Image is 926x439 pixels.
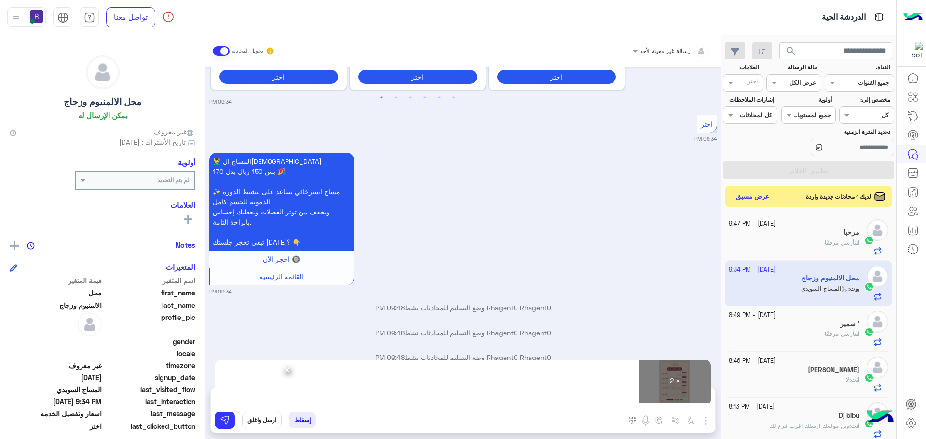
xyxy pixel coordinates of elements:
div: اختر [748,77,759,88]
span: غير معروف [10,360,102,371]
img: add [10,241,19,250]
img: defaultAdmin.png [78,312,102,336]
img: spinner [163,11,174,23]
img: select flow [687,416,695,424]
small: [DATE] - 8:49 PM [729,311,776,320]
span: 09:48 PM [375,304,405,312]
button: تطبيق الفلاتر [723,161,894,179]
span: رسالة غير معينة لأحد [640,47,691,54]
h5: ' سمير [840,320,859,328]
span: وين موقعك ارسلك اقرب فرع لك [769,422,849,429]
small: 09:34 PM [694,135,717,143]
img: userImage [30,10,43,23]
span: timezone [104,360,196,371]
small: تحويل المحادثة [231,47,263,55]
span: gender [104,336,196,346]
span: القائمة الرئيسية [259,272,303,280]
p: Rhagent0 Rhagent0 وضع التسليم للمحادثات نشط [209,303,717,313]
span: null [10,348,102,359]
span: اختر [701,120,713,128]
button: 6 of 3 [449,93,459,103]
b: : [849,422,859,429]
span: × [283,359,292,380]
h5: Dj bibu [839,412,859,420]
small: 09:34 PM [209,98,232,106]
span: locale [104,348,196,359]
span: غير معروف [154,127,195,137]
img: Logo [903,7,923,27]
span: انت [855,330,859,337]
button: 5 of 3 [435,93,444,103]
span: first_name [104,288,196,298]
span: قيمة المتغير [10,276,102,286]
span: 2025-10-06T18:33:39.365Z [10,372,102,383]
small: [DATE] - 9:47 PM [729,219,776,228]
h6: العلامات [10,200,195,209]
button: عرض مسبق [732,190,774,204]
h6: أولوية [178,158,195,167]
img: tab [57,12,68,23]
h5: مرحبا [844,228,859,237]
span: تاريخ الأشتراك : [DATE] [119,137,186,147]
img: make a call [628,417,636,425]
img: defaultAdmin.png [867,357,888,378]
img: Trigger scenario [671,416,679,424]
span: المساج السويدي [10,385,102,395]
button: 1 of 3 [377,93,386,103]
button: إسقاط [289,412,316,428]
button: select flow [683,412,699,428]
img: send message [220,415,230,425]
h6: يمكن الإرسال له [78,111,127,120]
label: حالة الرسالة [768,63,817,72]
span: لا [846,376,849,383]
div: × 2 [639,360,711,403]
label: القناة: [826,63,891,72]
button: اختر [219,70,338,84]
h5: Abdallah Mohammed [808,366,859,374]
p: Rhagent0 Rhagent0 وضع التسليم للمحادثات نشط [209,328,717,338]
img: send voice note [640,415,652,426]
span: انت [851,422,859,429]
span: 🔘 احجز الآن [263,255,300,263]
span: search [785,45,797,57]
span: last_interaction [104,397,196,407]
button: ارسل واغلق [242,412,282,428]
button: search [779,42,803,63]
button: 3 of 3 [406,93,415,103]
label: إشارات الملاحظات [724,95,774,104]
img: WhatsApp [864,236,874,245]
small: [DATE] - 8:46 PM [729,357,776,366]
label: أولوية [782,95,832,104]
button: اختر [358,70,477,84]
button: 2 of 3 [391,93,401,103]
span: last_visited_flow [104,385,196,395]
small: 09:34 PM [209,288,232,295]
img: defaultAdmin.png [86,56,119,89]
p: 6/10/2025, 9:34 PM [209,153,354,251]
span: 09:48 PM [375,329,405,337]
img: notes [27,242,35,250]
img: defaultAdmin.png [867,311,888,333]
img: profile [10,12,22,24]
span: signup_date [104,372,196,383]
img: defaultAdmin.png [867,219,888,241]
label: العلامات [724,63,759,72]
span: 2025-10-06T18:34:29.632Z [10,397,102,407]
b: : [849,376,859,383]
span: last_clicked_button [104,421,196,431]
button: create order [652,412,667,428]
img: WhatsApp [864,327,874,337]
span: انت [851,376,859,383]
a: tab [80,7,99,27]
span: أرسل مرفقًا [825,239,855,246]
button: 4 of 3 [420,93,430,103]
span: last_message [104,409,196,419]
label: مخصص إلى: [841,95,890,104]
h6: Notes [176,240,195,249]
p: Rhagent0 Rhagent0 وضع التسليم للمحادثات نشط [209,352,717,362]
img: WhatsApp [864,373,874,383]
img: hulul-logo.png [863,400,897,434]
h6: المتغيرات [166,263,195,271]
span: profile_pic [104,312,196,334]
span: null [10,336,102,346]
